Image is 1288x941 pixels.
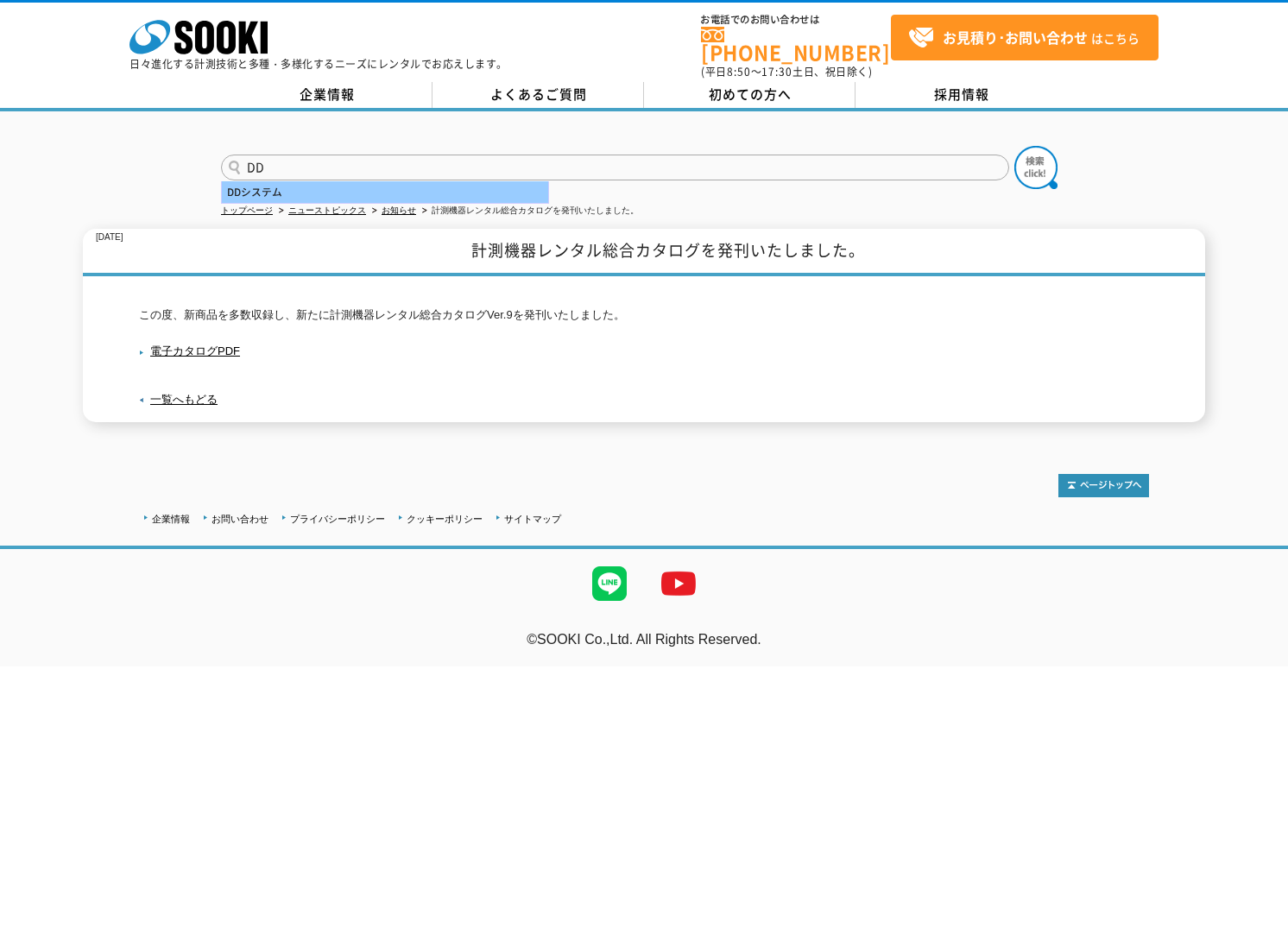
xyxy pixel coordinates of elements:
strong: お見積り･お問い合わせ [943,27,1088,47]
a: 企業情報 [221,82,432,108]
a: サイトマップ [504,514,561,524]
a: プライバシーポリシー [290,514,385,524]
span: 8:50 [727,64,751,79]
a: 初めての方へ [644,82,856,108]
a: トップページ [221,205,273,215]
a: お問い合わせ [212,514,268,524]
img: YouTube [644,549,713,618]
a: お知らせ [382,205,416,215]
a: 電子カタログPDF [139,344,240,357]
a: 企業情報 [152,514,190,524]
li: 計測機器レンタル総合カタログを発刊いたしました。 [419,202,639,220]
span: 17:30 [761,64,792,79]
div: DDシステム [222,181,548,203]
h1: 計測機器レンタル総合カタログを発刊いたしました。 [83,229,1205,276]
p: 日々進化する計測技術と多種・多様化するニーズにレンタルでお応えします。 [129,59,508,69]
span: はこちら [908,25,1140,51]
a: 採用情報 [856,82,1067,108]
a: ニューストピックス [288,205,366,215]
p: この度、新商品を多数収録し、新たに計測機器レンタル総合カタログVer.9を発刊いたしました。 [139,306,1149,325]
a: クッキーポリシー [407,514,483,524]
span: お電話でのお問い合わせは [701,15,891,25]
span: 初めての方へ [709,85,792,104]
img: トップページへ [1058,474,1149,497]
a: よくあるご質問 [432,82,644,108]
span: (平日 ～ 土日、祝日除く) [701,64,872,79]
img: btn_search.png [1014,146,1058,189]
img: LINE [575,549,644,618]
input: 商品名、型式、NETIS番号を入力してください [221,155,1009,180]
a: [PHONE_NUMBER] [701,27,891,62]
p: [DATE] [96,229,123,247]
a: お見積り･お問い合わせはこちら [891,15,1159,60]
a: 一覧へもどる [150,393,218,406]
a: テストMail [1222,650,1288,665]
